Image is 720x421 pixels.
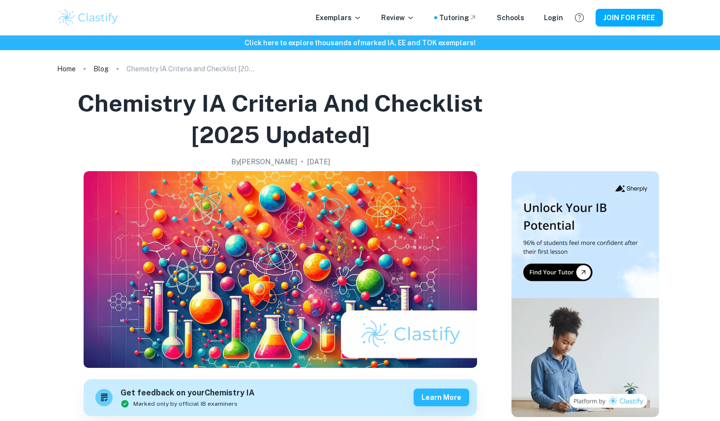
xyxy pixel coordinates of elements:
[596,9,663,27] button: JOIN FOR FREE
[93,62,109,76] a: Blog
[381,12,415,23] p: Review
[414,389,469,406] button: Learn more
[301,156,303,167] p: •
[571,9,588,26] button: Help and Feedback
[497,12,524,23] a: Schools
[439,12,477,23] a: Tutoring
[57,8,120,28] img: Clastify logo
[2,37,718,48] h6: Click here to explore thousands of marked IA, EE and TOK exemplars !
[84,379,477,416] a: Get feedback on yourChemistry IAMarked only by official IB examinersLearn more
[133,399,238,408] span: Marked only by official IB examiners
[126,63,254,74] p: Chemistry IA Criteria and Checklist [2025 updated]
[544,12,563,23] a: Login
[61,88,500,150] h1: Chemistry IA Criteria and Checklist [2025 updated]
[120,387,255,399] h6: Get feedback on your Chemistry IA
[316,12,361,23] p: Exemplars
[57,62,76,76] a: Home
[307,156,330,167] h2: [DATE]
[511,171,659,417] img: Thumbnail
[231,156,297,167] h2: By [PERSON_NAME]
[84,171,477,368] img: Chemistry IA Criteria and Checklist [2025 updated] cover image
